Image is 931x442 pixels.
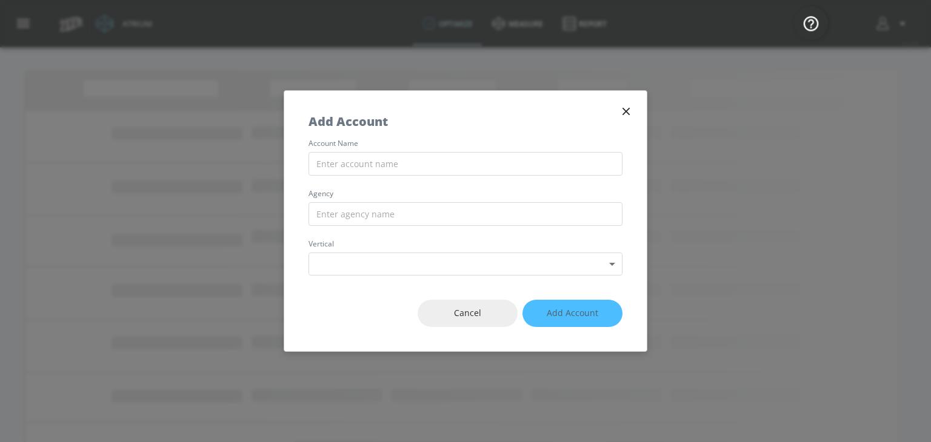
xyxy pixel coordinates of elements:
div: ​ [309,252,622,276]
button: Cancel [418,300,518,327]
input: Enter account name [309,152,622,176]
label: vertical [309,240,622,248]
h5: Add Account [309,115,388,128]
label: account name [309,140,622,147]
input: Enter agency name [309,202,622,226]
button: Open Resource Center [794,6,828,40]
label: agency [309,190,622,197]
span: Cancel [442,306,493,321]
